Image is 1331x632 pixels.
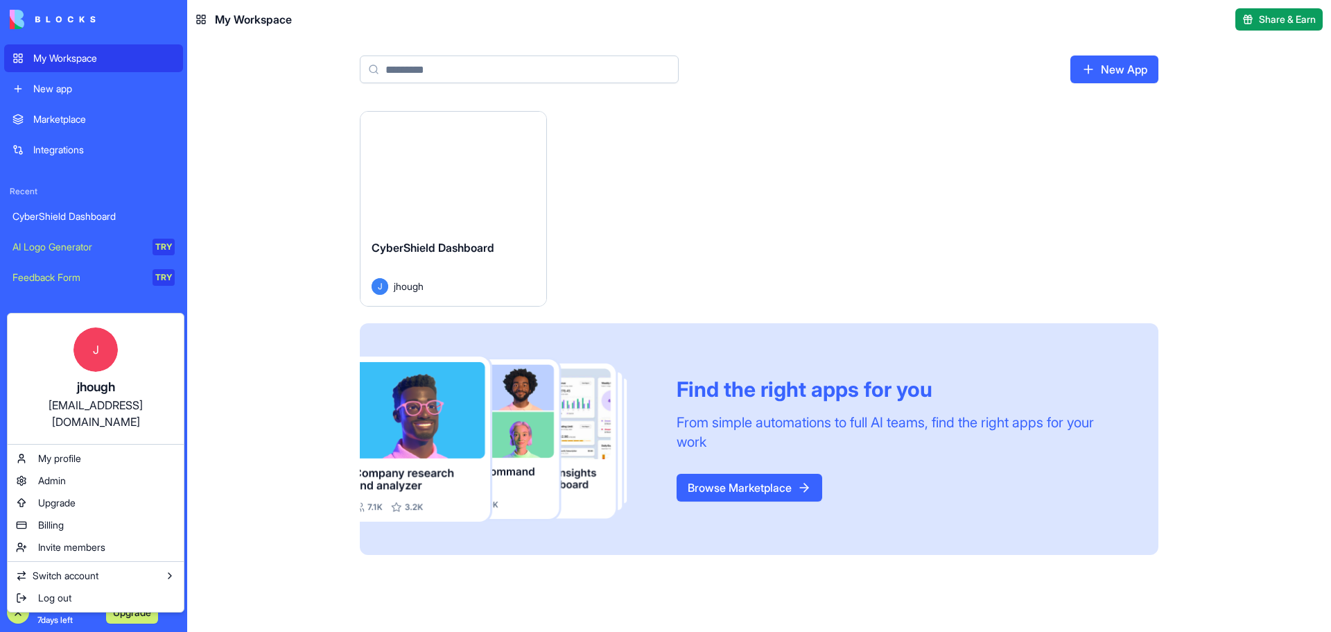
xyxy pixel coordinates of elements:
span: Log out [38,591,71,605]
span: J [73,327,118,372]
div: [EMAIL_ADDRESS][DOMAIN_NAME] [21,397,170,430]
span: My profile [38,452,81,466]
span: Upgrade [38,496,76,510]
span: Admin [38,474,66,488]
span: Switch account [33,569,98,583]
a: Invite members [10,536,181,558]
a: Upgrade [10,492,181,514]
a: My profile [10,447,181,470]
div: CyberShield Dashboard [12,210,175,223]
a: Admin [10,470,181,492]
span: Invite members [38,540,105,554]
span: Billing [38,518,64,532]
a: Billing [10,514,181,536]
div: AI Logo Generator [12,240,143,254]
div: TRY [153,269,175,286]
span: Recent [4,186,183,197]
div: Feedback Form [12,271,143,284]
a: Jjhough[EMAIL_ADDRESS][DOMAIN_NAME] [10,316,181,441]
div: TRY [153,239,175,255]
div: jhough [21,377,170,397]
